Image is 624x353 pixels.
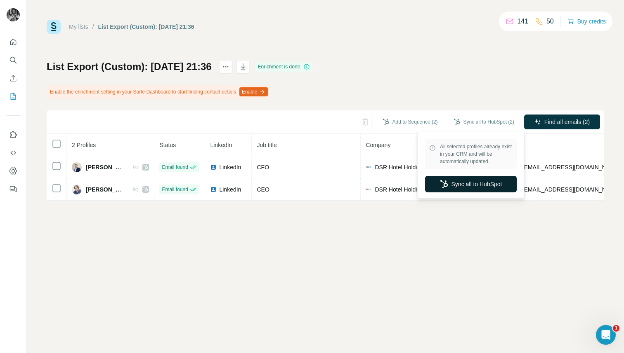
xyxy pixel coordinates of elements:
span: Email found [162,186,188,193]
button: Use Surfe on LinkedIn [7,127,20,142]
img: Surfe Logo [47,20,61,34]
p: 141 [517,16,528,26]
img: LinkedIn logo [210,164,217,171]
p: 50 [546,16,554,26]
img: company-logo [366,164,372,171]
button: Enable [239,87,268,96]
span: [PERSON_NAME][EMAIL_ADDRESS][DOMAIN_NAME] [475,186,620,193]
span: Email found [162,164,188,171]
button: Dashboard [7,164,20,178]
img: LinkedIn logo [210,186,217,193]
span: [PERSON_NAME][EMAIL_ADDRESS][DOMAIN_NAME] [475,164,620,171]
div: List Export (Custom): [DATE] 21:36 [98,23,194,31]
button: Sync all to HubSpot [425,176,517,192]
button: Search [7,53,20,68]
span: Job title [257,142,277,148]
button: Add to Sequence (2) [377,116,444,128]
span: DSR Hotel Holding [375,163,423,171]
span: LinkedIn [210,142,232,148]
button: Feedback [7,182,20,196]
button: Buy credits [567,16,606,27]
button: Quick start [7,35,20,49]
button: Find all emails (2) [524,115,600,129]
h1: List Export (Custom): [DATE] 21:36 [47,60,212,73]
div: Enable the enrichment setting in your Surfe Dashboard to start finding contact details [47,85,269,99]
span: [PERSON_NAME] [86,185,124,194]
span: Find all emails (2) [544,118,590,126]
button: Enrich CSV [7,71,20,86]
span: DSR Hotel Holding [375,185,423,194]
img: company-logo [366,186,372,193]
span: Company [366,142,390,148]
span: 1 [613,325,619,332]
img: Avatar [7,8,20,21]
span: All selected profiles already exist in your CRM and will be automatically updated. [440,143,513,165]
button: actions [219,60,232,73]
button: My lists [7,89,20,104]
span: [PERSON_NAME] [86,163,124,171]
span: 2 Profiles [72,142,96,148]
span: Status [159,142,176,148]
span: CEO [257,186,269,193]
span: LinkedIn [219,163,241,171]
button: Sync all to HubSpot (2) [448,116,520,128]
a: My lists [69,23,88,30]
img: Avatar [72,185,82,194]
button: Use Surfe API [7,145,20,160]
div: Enrichment is done [255,62,313,72]
span: LinkedIn [219,185,241,194]
img: Avatar [72,162,82,172]
iframe: Intercom live chat [596,325,616,345]
span: CFO [257,164,269,171]
li: / [92,23,94,31]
